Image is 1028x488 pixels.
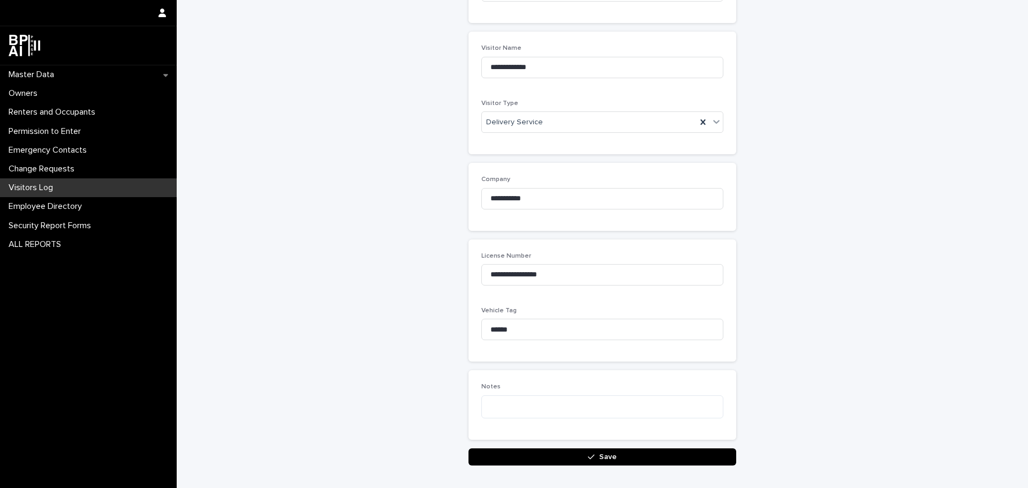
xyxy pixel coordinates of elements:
[4,126,89,137] p: Permission to Enter
[599,453,617,461] span: Save
[481,307,517,314] span: Vehicle Tag
[481,100,518,107] span: Visitor Type
[4,88,46,99] p: Owners
[9,35,40,56] img: dwgmcNfxSF6WIOOXiGgu
[481,45,521,51] span: Visitor Name
[4,239,70,250] p: ALL REPORTS
[4,183,62,193] p: Visitors Log
[4,145,95,155] p: Emergency Contacts
[4,107,104,117] p: Renters and Occupants
[481,176,510,183] span: Company
[4,221,100,231] p: Security Report Forms
[4,70,63,80] p: Master Data
[4,201,90,212] p: Employee Directory
[481,384,501,390] span: Notes
[468,448,736,466] button: Save
[4,164,83,174] p: Change Requests
[486,117,543,128] span: Delivery Service
[481,253,531,259] span: License Number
